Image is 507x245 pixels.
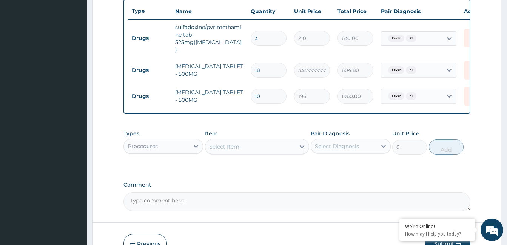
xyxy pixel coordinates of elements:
[311,130,350,137] label: Pair Diagnosis
[429,139,464,155] button: Add
[290,4,334,19] th: Unit Price
[123,130,139,137] label: Types
[171,4,247,19] th: Name
[209,143,239,150] div: Select Item
[128,63,171,77] td: Drugs
[388,92,404,100] span: Fever
[128,4,171,18] th: Type
[171,20,247,57] td: sulfadoxine/pyrimethamine tab- 525mg([MEDICAL_DATA])
[406,35,416,42] span: + 1
[392,130,419,137] label: Unit Price
[334,4,377,19] th: Total Price
[377,4,460,19] th: Pair Diagnosis
[44,74,104,150] span: We're online!
[171,85,247,107] td: [MEDICAL_DATA] TABLET - 500MG
[128,31,171,45] td: Drugs
[406,92,416,100] span: + 1
[460,4,498,19] th: Actions
[128,89,171,103] td: Drugs
[405,223,469,230] div: We're Online!
[405,231,469,237] p: How may I help you today?
[171,59,247,81] td: [MEDICAL_DATA] TABLET - 500MG
[123,182,470,188] label: Comment
[315,142,359,150] div: Select Diagnosis
[205,130,218,137] label: Item
[39,42,127,52] div: Chat with us now
[124,4,142,22] div: Minimize live chat window
[14,38,31,57] img: d_794563401_company_1708531726252_794563401
[388,35,404,42] span: Fever
[128,142,158,150] div: Procedures
[406,66,416,74] span: + 1
[388,66,404,74] span: Fever
[4,164,144,191] textarea: Type your message and hit 'Enter'
[247,4,290,19] th: Quantity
